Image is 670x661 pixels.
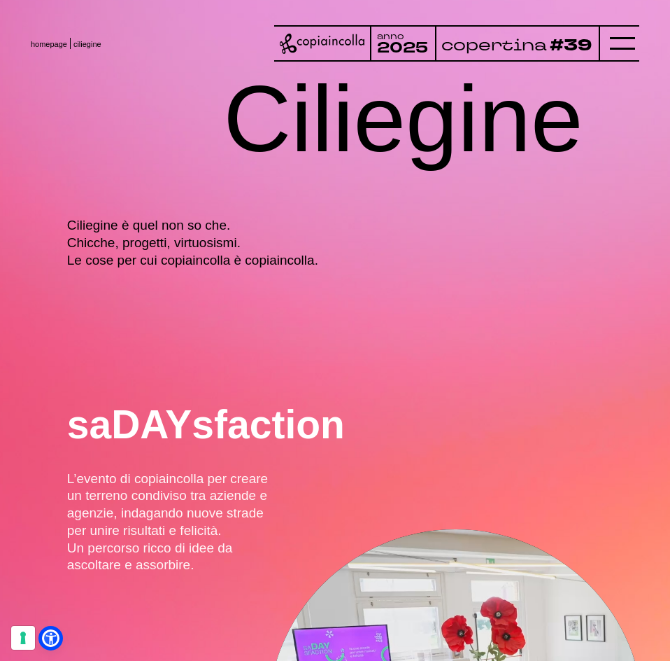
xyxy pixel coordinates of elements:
tspan: anno [377,31,404,42]
tspan: #39 [550,34,592,57]
a: Open Accessibility Menu [42,629,59,647]
tspan: 2025 [377,38,428,57]
span: ciliegine [73,40,101,48]
p: Ciliegine è quel non so che. Chicche, progetti, virtuosismi. Le cose per cui copiaincolla è copia... [67,217,389,269]
a: homepage [31,40,67,48]
p: L’evento di copiaincolla per creare un terreno condiviso tra aziende e agenzie, indagando nuove s... [67,470,282,573]
h2: saDAYsfaction [67,397,345,453]
button: Le tue preferenze relative al consenso per le tecnologie di tracciamento [11,626,35,650]
tspan: copertina [441,34,547,55]
h1: Ciliegine [223,53,583,185]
